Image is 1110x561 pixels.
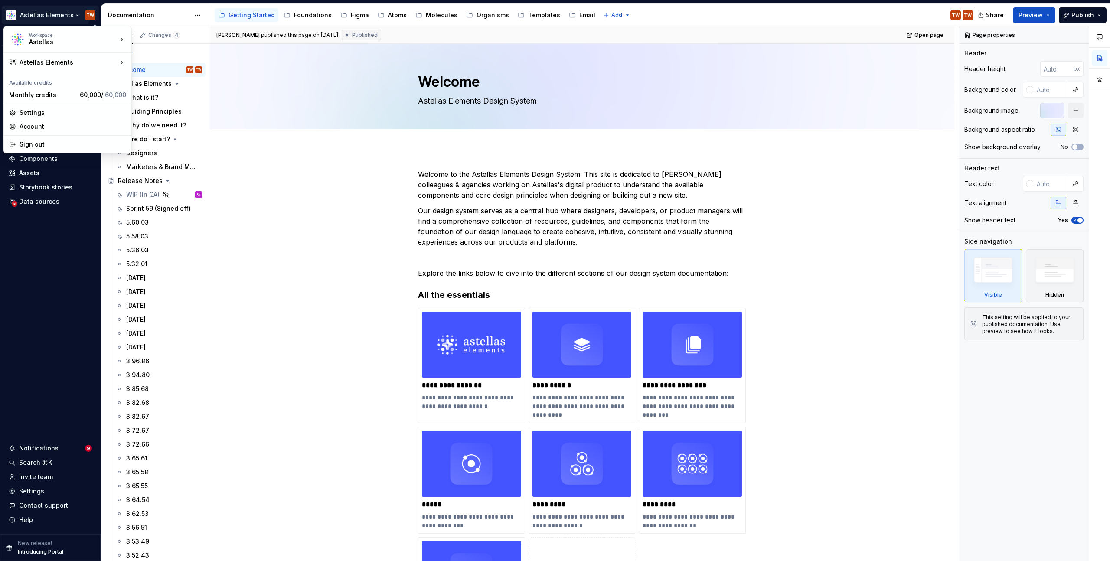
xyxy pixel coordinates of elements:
[9,91,76,99] div: Monthly credits
[10,32,26,47] img: b2369ad3-f38c-46c1-b2a2-f2452fdbdcd2.png
[80,91,126,98] span: 60,000 /
[20,122,126,131] div: Account
[29,33,118,38] div: Workspace
[29,38,103,46] div: Astellas
[105,91,126,98] span: 60,000
[20,58,118,67] div: Astellas Elements
[20,140,126,149] div: Sign out
[20,108,126,117] div: Settings
[6,74,130,88] div: Available credits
